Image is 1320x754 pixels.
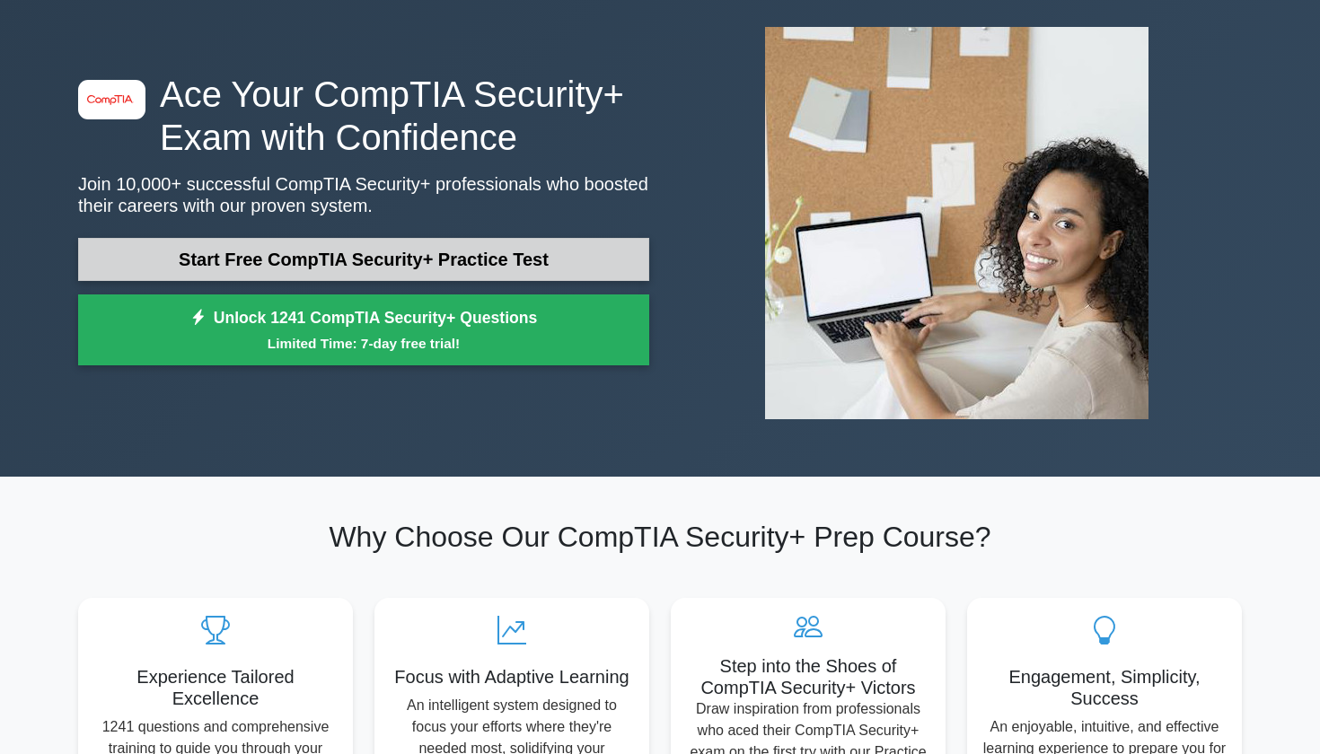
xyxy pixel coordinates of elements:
[78,173,649,216] p: Join 10,000+ successful CompTIA Security+ professionals who boosted their careers with our proven...
[389,666,635,688] h5: Focus with Adaptive Learning
[78,294,649,366] a: Unlock 1241 CompTIA Security+ QuestionsLimited Time: 7-day free trial!
[78,520,1242,554] h2: Why Choose Our CompTIA Security+ Prep Course?
[78,73,649,159] h1: Ace Your CompTIA Security+ Exam with Confidence
[685,655,931,698] h5: Step into the Shoes of CompTIA Security+ Victors
[101,333,627,354] small: Limited Time: 7-day free trial!
[981,666,1228,709] h5: Engagement, Simplicity, Success
[92,666,339,709] h5: Experience Tailored Excellence
[78,238,649,281] a: Start Free CompTIA Security+ Practice Test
